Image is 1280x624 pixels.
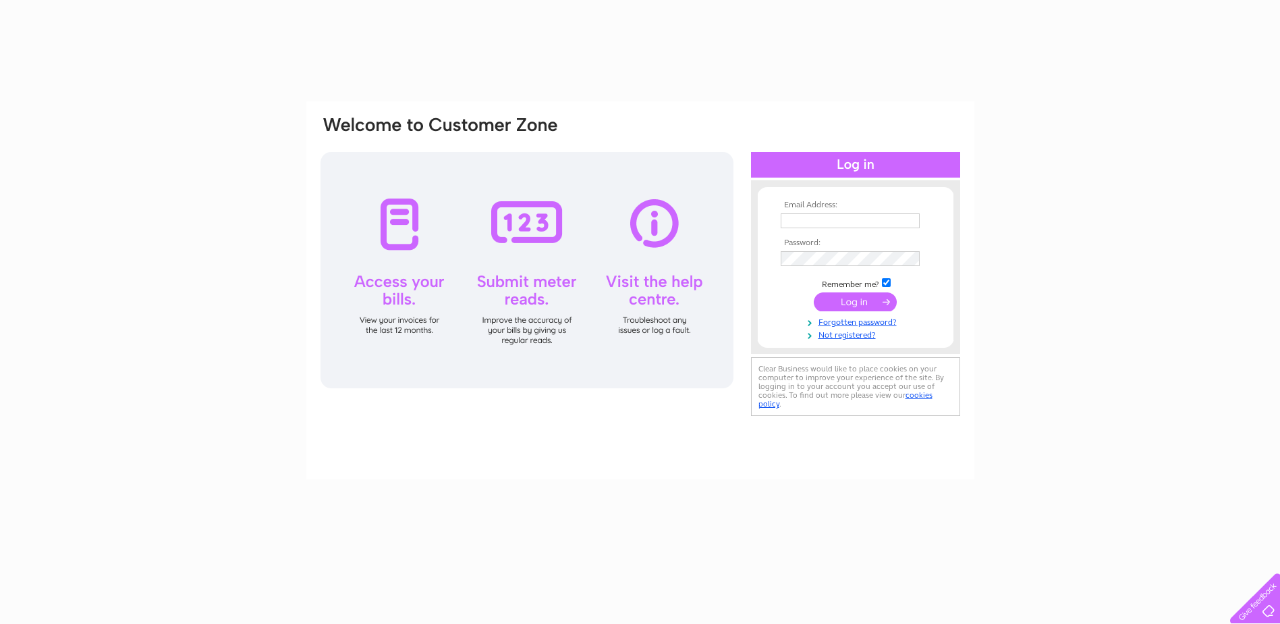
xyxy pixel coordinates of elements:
[777,201,934,210] th: Email Address:
[758,390,933,409] a: cookies policy
[781,328,934,340] a: Not registered?
[814,292,897,311] input: Submit
[777,238,934,248] th: Password:
[751,357,960,416] div: Clear Business would like to place cookies on your computer to improve your experience of the sit...
[781,315,934,328] a: Forgotten password?
[777,276,934,290] td: Remember me?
